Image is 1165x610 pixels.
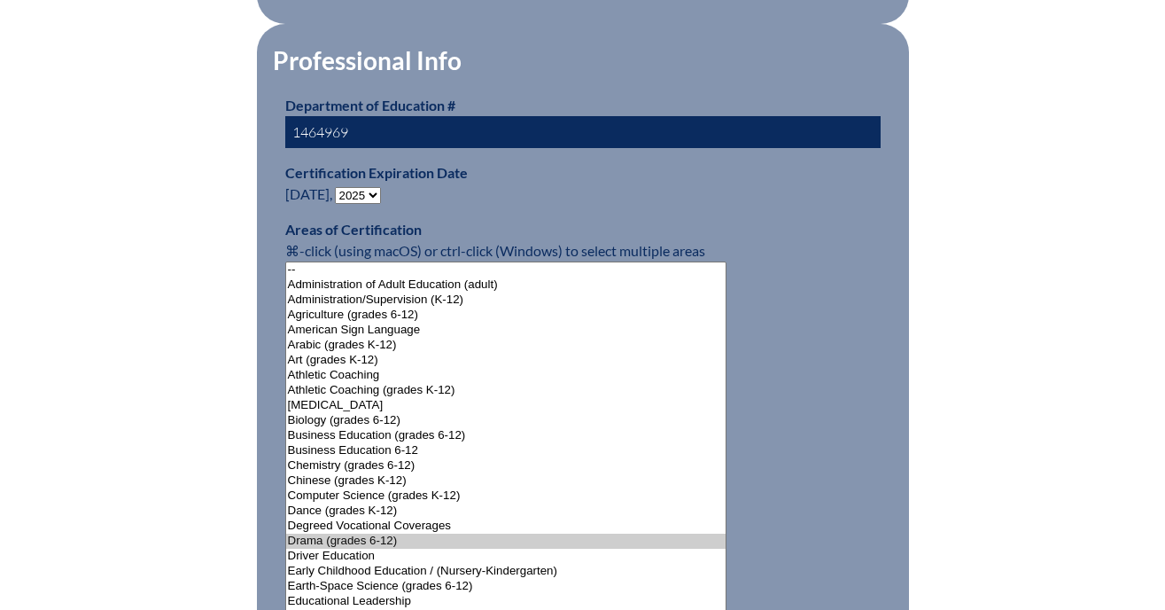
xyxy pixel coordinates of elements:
[286,458,726,473] option: Chemistry (grades 6-12)
[286,383,726,398] option: Athletic Coaching (grades K-12)
[286,262,726,278] option: --
[286,323,726,338] option: American Sign Language
[286,534,726,549] option: Drama (grades 6-12)
[286,398,726,413] option: [MEDICAL_DATA]
[286,504,726,519] option: Dance (grades K-12)
[286,353,726,368] option: Art (grades K-12)
[286,443,726,458] option: Business Education 6-12
[286,549,726,564] option: Driver Education
[286,579,726,594] option: Earth-Space Science (grades 6-12)
[286,519,726,534] option: Degreed Vocational Coverages
[285,164,468,181] label: Certification Expiration Date
[286,338,726,353] option: Arabic (grades K-12)
[286,489,726,504] option: Computer Science (grades K-12)
[286,278,726,293] option: Administration of Adult Education (adult)
[286,564,726,579] option: Early Childhood Education / (Nursery-Kindergarten)
[285,221,422,238] label: Areas of Certification
[286,293,726,308] option: Administration/Supervision (K-12)
[286,368,726,383] option: Athletic Coaching
[286,413,726,428] option: Biology (grades 6-12)
[286,473,726,489] option: Chinese (grades K-12)
[286,594,726,609] option: Educational Leadership
[271,45,463,75] legend: Professional Info
[286,308,726,323] option: Agriculture (grades 6-12)
[285,97,455,113] label: Department of Education #
[285,185,332,202] span: [DATE],
[286,428,726,443] option: Business Education (grades 6-12)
